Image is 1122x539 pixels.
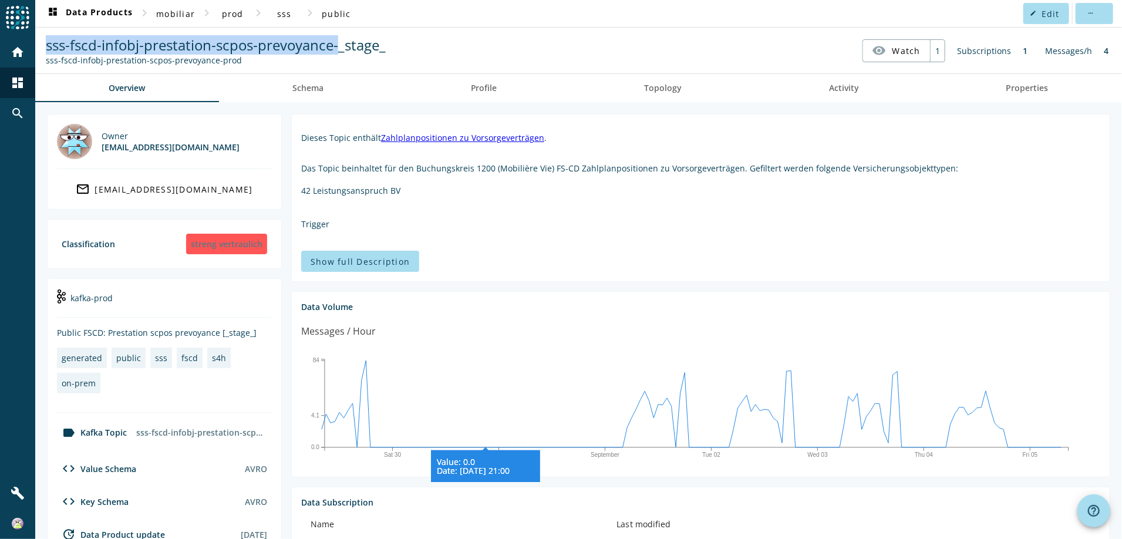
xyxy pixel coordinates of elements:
text: Thu 04 [915,452,934,458]
div: streng vertraulich [186,234,267,254]
mat-icon: edit [1030,10,1037,16]
mat-icon: home [11,45,25,59]
button: Edit [1023,3,1069,24]
span: Data Products [46,6,133,21]
button: public [317,3,356,24]
button: mobiliar [151,3,200,24]
div: 1 [930,40,945,62]
span: Edit [1042,8,1060,19]
mat-icon: help_outline [1087,504,1101,518]
button: Data Products [41,3,137,24]
span: Profile [471,84,497,92]
div: Messages / Hour [301,324,376,339]
div: Subscriptions [951,39,1017,62]
text: 84 [313,357,320,363]
p: Dieses Topic enthält . [301,132,1100,154]
div: Key Schema [57,494,129,508]
span: public [322,8,351,19]
mat-icon: chevron_right [200,6,214,20]
a: [EMAIL_ADDRESS][DOMAIN_NAME] [57,178,272,200]
div: sss [155,352,167,363]
div: s4h [212,352,226,363]
tspan: Date: [DATE] 21:00 [437,465,510,476]
span: mobiliar [156,8,195,19]
mat-icon: visibility [872,43,887,58]
p: Das Topic beinhaltet für den Buchungskreis 1200 (Mobilière Vie) FS-CD Zahlplanpositionen zu Vorso... [301,163,1100,274]
span: sss-fscd-infobj-prestation-scpos-prevoyance-_stage_ [46,35,386,55]
div: Classification [62,238,115,250]
div: Data Volume [301,301,1100,312]
text: 0.0 [311,444,319,450]
text: September [591,452,620,458]
div: on-prem [62,378,96,389]
div: public [116,352,141,363]
mat-icon: dashboard [11,76,25,90]
mat-icon: dashboard [46,6,60,21]
span: Properties [1006,84,1049,92]
div: AVRO [245,463,267,474]
a: Zahlplanpositionen zu Vorsorgeverträgen [381,132,544,143]
span: Overview [109,84,145,92]
div: 1 [1017,39,1033,62]
text: Wed 03 [807,452,828,458]
text: Fri 05 [1023,452,1038,458]
mat-icon: build [11,486,25,500]
mat-icon: code [62,494,76,508]
img: spoud-logo.svg [6,6,29,29]
mat-icon: label [62,426,76,440]
div: fscd [181,352,198,363]
div: Value Schema [57,461,136,476]
span: Schema [292,84,324,92]
mat-icon: mail_outline [76,182,90,196]
mat-icon: chevron_right [251,6,265,20]
img: 2ae0cdfd962ba920f07e2314a1fe6cc2 [12,518,23,530]
div: [EMAIL_ADDRESS][DOMAIN_NAME] [102,142,240,153]
button: sss [265,3,303,24]
span: Show full Description [311,256,410,267]
text: 4.1 [311,412,319,419]
div: kafka-prod [57,288,272,318]
div: Data Subscription [301,497,1100,508]
mat-icon: chevron_right [303,6,317,20]
mat-icon: chevron_right [137,6,151,20]
div: sss-fscd-infobj-prestation-scpos-prevoyance-prod [132,422,272,443]
mat-icon: more_horiz [1087,10,1094,16]
div: AVRO [245,496,267,507]
text: Tue 02 [702,452,720,458]
span: Watch [892,41,921,61]
mat-icon: search [11,106,25,120]
mat-icon: code [62,461,76,476]
span: sss [277,8,292,19]
img: kafka-prod [57,289,66,304]
div: Messages/h [1039,39,1098,62]
button: prod [214,3,251,24]
span: Activity [829,84,859,92]
div: generated [62,352,102,363]
button: Show full Description [301,251,419,272]
div: 4 [1098,39,1114,62]
div: Owner [102,130,240,142]
div: [EMAIL_ADDRESS][DOMAIN_NAME] [95,184,253,195]
button: Watch [863,40,930,61]
span: Topology [644,84,682,92]
div: Kafka Topic [57,426,127,440]
span: prod [222,8,244,19]
tspan: Value: 0.0 [437,456,475,467]
div: Kafka Topic: sss-fscd-infobj-prestation-scpos-prevoyance-prod [46,55,386,66]
text: Sat 30 [384,452,401,458]
div: Public FSCD: Prestation scpos prevoyance [_stage_] [57,327,272,338]
img: mbx_301895@mobi.ch [57,124,92,159]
